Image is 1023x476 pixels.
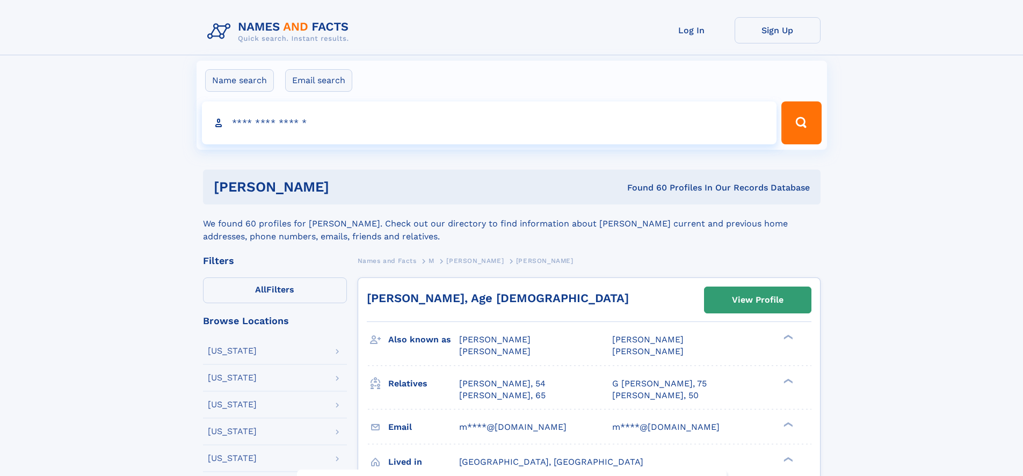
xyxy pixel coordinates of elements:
[203,277,347,303] label: Filters
[203,17,358,46] img: Logo Names and Facts
[459,346,531,356] span: [PERSON_NAME]
[612,334,684,345] span: [PERSON_NAME]
[459,457,643,467] span: [GEOGRAPHIC_DATA], [GEOGRAPHIC_DATA]
[459,334,531,345] span: [PERSON_NAME]
[781,421,794,428] div: ❯
[781,377,794,384] div: ❯
[705,287,811,313] a: View Profile
[203,316,347,326] div: Browse Locations
[612,390,699,401] a: [PERSON_NAME], 50
[367,291,629,305] a: [PERSON_NAME], Age [DEMOGRAPHIC_DATA]
[429,257,434,265] span: M
[781,101,821,144] button: Search Button
[285,69,352,92] label: Email search
[208,454,257,463] div: [US_STATE]
[612,378,707,390] a: G [PERSON_NAME], 75
[781,334,794,341] div: ❯
[446,257,504,265] span: [PERSON_NAME]
[255,284,266,295] span: All
[203,204,821,243] div: We found 60 profiles for [PERSON_NAME]. Check out our directory to find information about [PERSON...
[429,254,434,267] a: M
[205,69,274,92] label: Name search
[459,378,546,390] a: [PERSON_NAME], 54
[202,101,777,144] input: search input
[732,288,783,312] div: View Profile
[388,453,459,471] h3: Lived in
[214,180,478,194] h1: [PERSON_NAME]
[388,375,459,393] h3: Relatives
[203,256,347,266] div: Filters
[735,17,821,43] a: Sign Up
[612,346,684,356] span: [PERSON_NAME]
[459,390,546,401] a: [PERSON_NAME], 65
[516,257,574,265] span: [PERSON_NAME]
[388,331,459,349] h3: Also known as
[208,400,257,409] div: [US_STATE]
[478,182,810,194] div: Found 60 Profiles In Our Records Database
[208,347,257,355] div: [US_STATE]
[208,374,257,382] div: [US_STATE]
[649,17,735,43] a: Log In
[208,427,257,436] div: [US_STATE]
[446,254,504,267] a: [PERSON_NAME]
[358,254,417,267] a: Names and Facts
[781,456,794,463] div: ❯
[388,418,459,436] h3: Email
